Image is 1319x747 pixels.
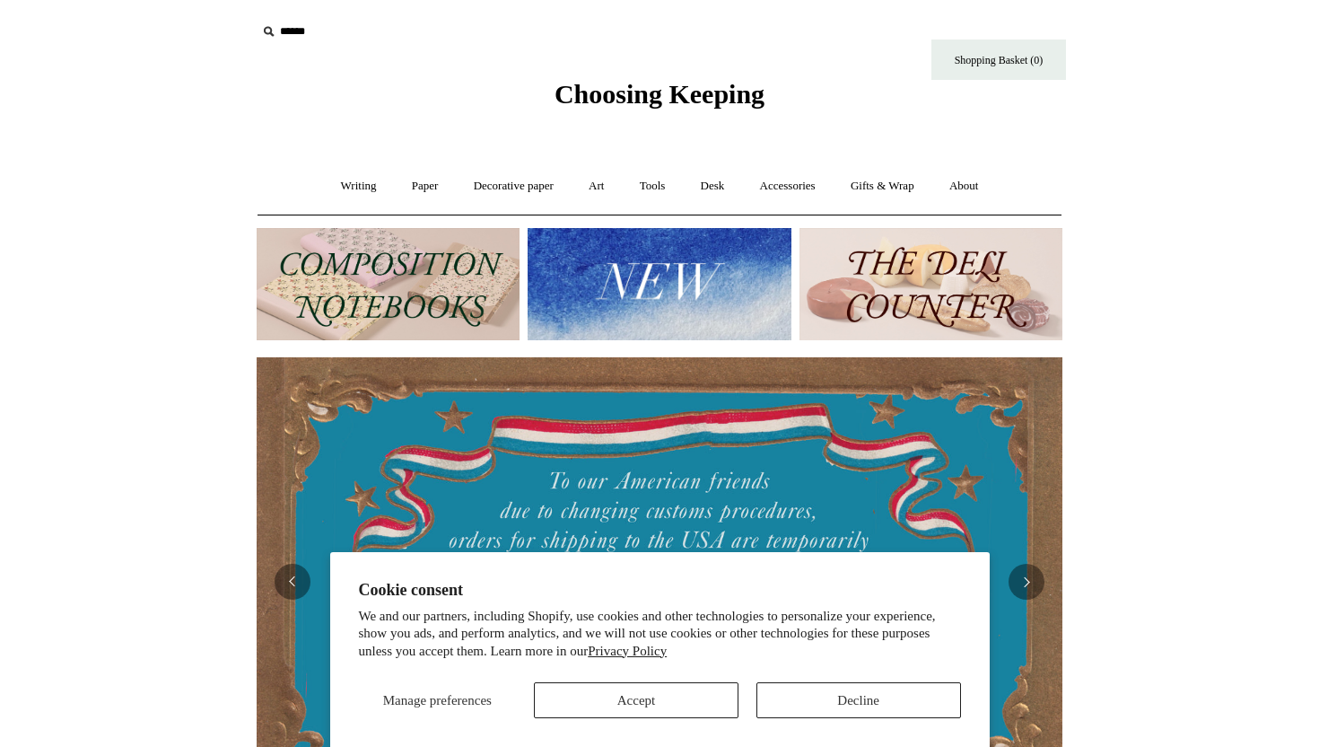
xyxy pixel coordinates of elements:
[528,228,791,340] img: New.jpg__PID:f73bdf93-380a-4a35-bcfe-7823039498e1
[572,163,620,210] a: Art
[1009,564,1044,600] button: Next
[933,163,995,210] a: About
[588,644,667,658] a: Privacy Policy
[555,93,764,106] a: Choosing Keeping
[358,682,516,718] button: Manage preferences
[756,682,961,718] button: Decline
[359,608,961,661] p: We and our partners, including Shopify, use cookies and other technologies to personalize your ex...
[534,682,738,718] button: Accept
[275,564,310,600] button: Previous
[555,79,764,109] span: Choosing Keeping
[624,163,682,210] a: Tools
[257,228,520,340] img: 202302 Composition ledgers.jpg__PID:69722ee6-fa44-49dd-a067-31375e5d54ec
[383,693,492,707] span: Manage preferences
[744,163,832,210] a: Accessories
[359,581,961,600] h2: Cookie consent
[396,163,455,210] a: Paper
[685,163,741,210] a: Desk
[834,163,930,210] a: Gifts & Wrap
[931,40,1066,80] a: Shopping Basket (0)
[325,163,393,210] a: Writing
[458,163,570,210] a: Decorative paper
[799,228,1062,340] img: The Deli Counter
